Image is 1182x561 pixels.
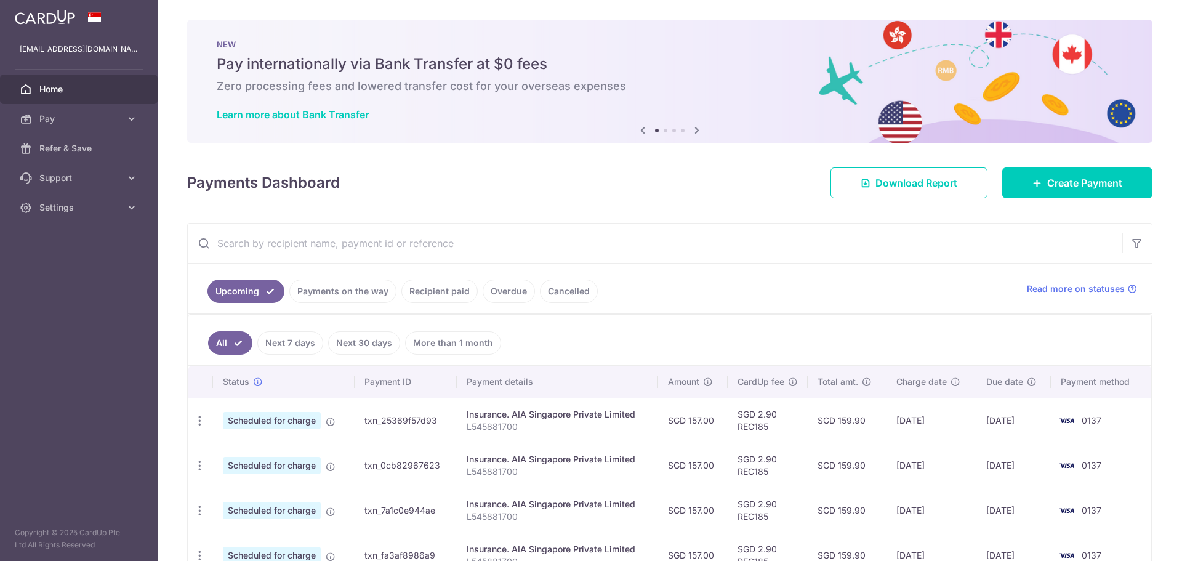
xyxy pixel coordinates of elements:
td: txn_25369f57d93 [355,398,457,443]
span: Status [223,376,249,388]
a: Upcoming [207,280,284,303]
span: CardUp fee [738,376,784,388]
h4: Payments Dashboard [187,172,340,194]
a: All [208,331,252,355]
p: L545881700 [467,511,648,523]
span: Scheduled for charge [223,412,321,429]
div: Insurance. AIA Singapore Private Limited [467,408,648,421]
p: NEW [217,39,1123,49]
span: Pay [39,113,121,125]
a: Payments on the way [289,280,396,303]
th: Payment method [1051,366,1151,398]
span: Scheduled for charge [223,457,321,474]
p: [EMAIL_ADDRESS][DOMAIN_NAME] [20,43,138,55]
td: SGD 159.90 [808,443,886,488]
span: Refer & Save [39,142,121,155]
a: Next 30 days [328,331,400,355]
span: Download Report [875,176,957,190]
td: SGD 157.00 [658,398,728,443]
th: Payment details [457,366,658,398]
td: SGD 159.90 [808,488,886,533]
input: Search by recipient name, payment id or reference [188,224,1122,263]
th: Payment ID [355,366,457,398]
td: txn_7a1c0e944ae [355,488,457,533]
td: SGD 2.90 REC185 [728,398,808,443]
h6: Zero processing fees and lowered transfer cost for your overseas expenses [217,79,1123,94]
td: SGD 2.90 REC185 [728,488,808,533]
td: [DATE] [886,443,976,488]
span: Due date [986,376,1023,388]
td: SGD 157.00 [658,443,728,488]
span: Amount [668,376,699,388]
h5: Pay internationally via Bank Transfer at $0 fees [217,54,1123,74]
a: Next 7 days [257,331,323,355]
span: Settings [39,201,121,214]
img: Bank Card [1055,413,1079,428]
span: Support [39,172,121,184]
a: More than 1 month [405,331,501,355]
a: Recipient paid [401,280,478,303]
span: Help [28,9,53,20]
td: SGD 159.90 [808,398,886,443]
td: [DATE] [976,398,1051,443]
p: L545881700 [467,421,648,433]
a: Cancelled [540,280,598,303]
img: Bank transfer banner [187,20,1152,143]
span: Total amt. [818,376,858,388]
img: CardUp [15,10,75,25]
a: Create Payment [1002,167,1152,198]
span: 0137 [1082,550,1101,560]
span: Help [109,9,134,20]
img: Bank Card [1055,458,1079,473]
img: Bank Card [1055,503,1079,518]
td: [DATE] [886,488,976,533]
a: Read more on statuses [1027,283,1137,295]
td: [DATE] [976,488,1051,533]
td: SGD 157.00 [658,488,728,533]
p: L545881700 [467,466,648,478]
span: 0137 [1082,505,1101,515]
span: Charge date [896,376,947,388]
div: Insurance. AIA Singapore Private Limited [467,498,648,511]
span: Create Payment [1047,176,1122,190]
span: Read more on statuses [1027,283,1125,295]
span: Home [39,83,121,95]
a: Download Report [830,167,987,198]
span: Scheduled for charge [223,502,321,519]
a: Overdue [483,280,535,303]
span: 0137 [1082,460,1101,470]
div: Insurance. AIA Singapore Private Limited [467,543,648,555]
td: [DATE] [886,398,976,443]
td: [DATE] [976,443,1051,488]
span: 0137 [1082,415,1101,426]
td: txn_0cb82967623 [355,443,457,488]
div: Insurance. AIA Singapore Private Limited [467,453,648,466]
td: SGD 2.90 REC185 [728,443,808,488]
a: Learn more about Bank Transfer [217,108,369,121]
